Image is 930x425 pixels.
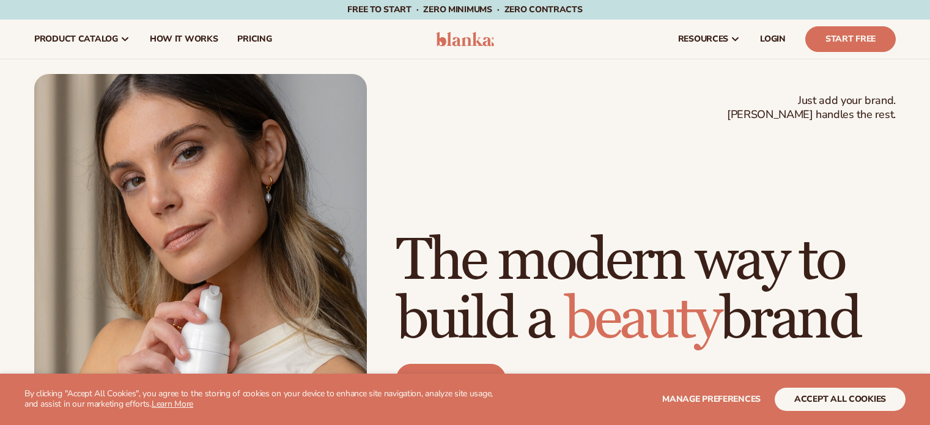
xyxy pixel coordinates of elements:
a: resources [668,20,750,59]
span: resources [678,34,728,44]
a: product catalog [24,20,140,59]
a: How It Works [140,20,228,59]
span: LOGIN [760,34,786,44]
h1: The modern way to build a brand [396,232,896,349]
span: product catalog [34,34,118,44]
a: Learn More [152,398,193,410]
span: Free to start · ZERO minimums · ZERO contracts [347,4,582,15]
a: Start free [396,364,506,393]
button: Manage preferences [662,388,761,411]
span: pricing [237,34,271,44]
span: Just add your brand. [PERSON_NAME] handles the rest. [727,94,896,122]
a: LOGIN [750,20,795,59]
span: How It Works [150,34,218,44]
img: logo [436,32,494,46]
p: By clicking "Accept All Cookies", you agree to the storing of cookies on your device to enhance s... [24,389,507,410]
button: accept all cookies [775,388,906,411]
span: beauty [564,284,720,355]
span: Manage preferences [662,393,761,405]
a: Start Free [805,26,896,52]
a: pricing [227,20,281,59]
